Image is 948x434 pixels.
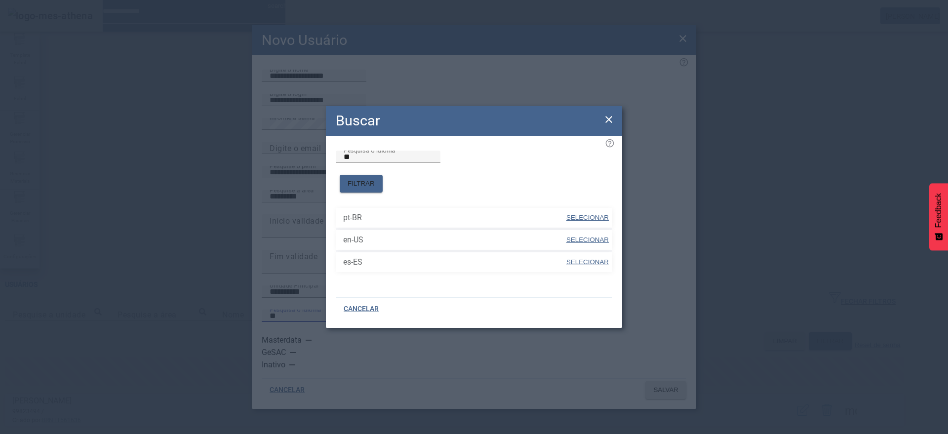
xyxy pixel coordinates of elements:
span: es-ES [343,256,565,268]
button: FILTRAR [340,175,383,193]
span: pt-BR [343,212,565,224]
button: SELECIONAR [565,253,610,271]
span: SELECIONAR [566,236,609,243]
span: SELECIONAR [566,258,609,266]
mat-label: Pesquisa o idioma [344,147,395,154]
span: CANCELAR [344,304,379,314]
span: SELECIONAR [566,214,609,221]
button: SELECIONAR [565,209,610,227]
button: SELECIONAR [565,231,610,249]
span: FILTRAR [348,179,375,189]
button: CANCELAR [336,300,387,318]
span: en-US [343,234,565,246]
span: Feedback [934,193,943,228]
h2: Buscar [336,110,380,131]
button: Feedback - Mostrar pesquisa [929,183,948,250]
